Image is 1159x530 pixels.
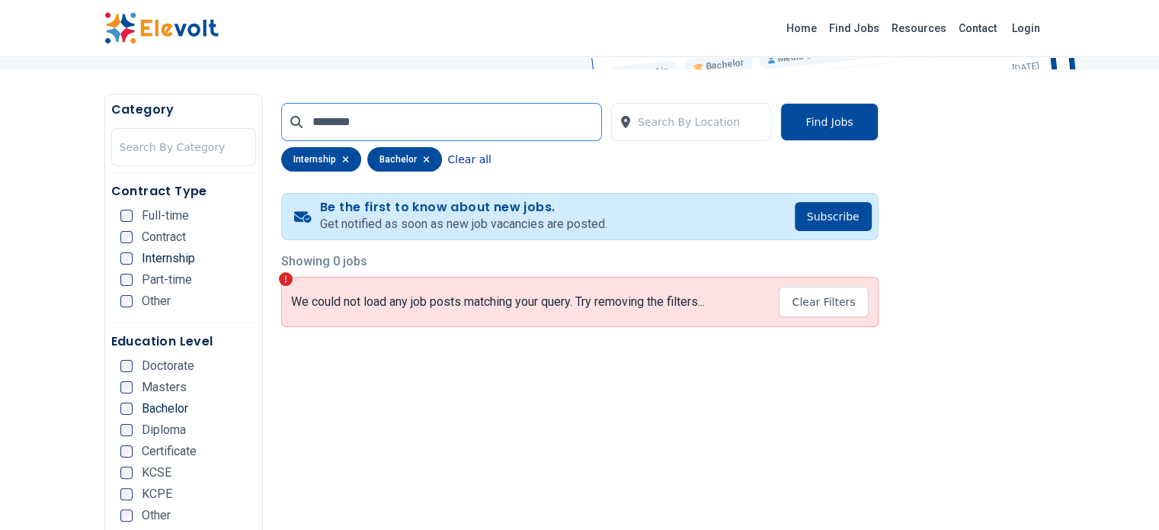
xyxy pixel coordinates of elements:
[779,287,868,317] button: Clear Filters
[780,103,878,141] button: Find Jobs
[120,252,133,265] input: Internship
[448,147,491,172] button: Clear all
[142,210,189,222] span: Full-time
[120,381,133,393] input: Masters
[142,360,194,372] span: Doctorate
[281,147,361,172] div: internship
[104,12,219,44] img: Elevolt
[281,252,879,271] p: Showing 0 jobs
[823,16,885,40] a: Find Jobs
[1003,13,1049,43] a: Login
[952,16,1003,40] a: Contact
[885,16,952,40] a: Resources
[120,509,133,522] input: Other
[111,332,256,351] h5: Education Level
[120,274,133,286] input: Part-time
[795,202,872,231] button: Subscribe
[120,360,133,372] input: Doctorate
[291,294,705,310] p: We could not load any job posts matching your query. Try removing the filters...
[142,445,197,458] span: Certificate
[120,210,133,222] input: Full-time
[320,215,607,233] p: Get notified as soon as new job vacancies are posted.
[142,424,186,436] span: Diploma
[120,488,133,500] input: KCPE
[120,445,133,458] input: Certificate
[142,467,171,479] span: KCSE
[120,231,133,243] input: Contract
[142,231,186,243] span: Contract
[111,182,256,201] h5: Contract Type
[120,467,133,479] input: KCSE
[1083,457,1159,530] iframe: Chat Widget
[367,147,442,172] div: bachelor
[320,200,607,215] h4: Be the first to know about new jobs.
[120,424,133,436] input: Diploma
[111,101,256,119] h5: Category
[142,381,187,393] span: Masters
[120,295,133,307] input: Other
[142,509,171,522] span: Other
[142,488,172,500] span: KCPE
[120,403,133,415] input: Bachelor
[142,252,195,265] span: Internship
[142,403,188,415] span: Bachelor
[142,274,192,286] span: Part-time
[142,295,171,307] span: Other
[780,16,823,40] a: Home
